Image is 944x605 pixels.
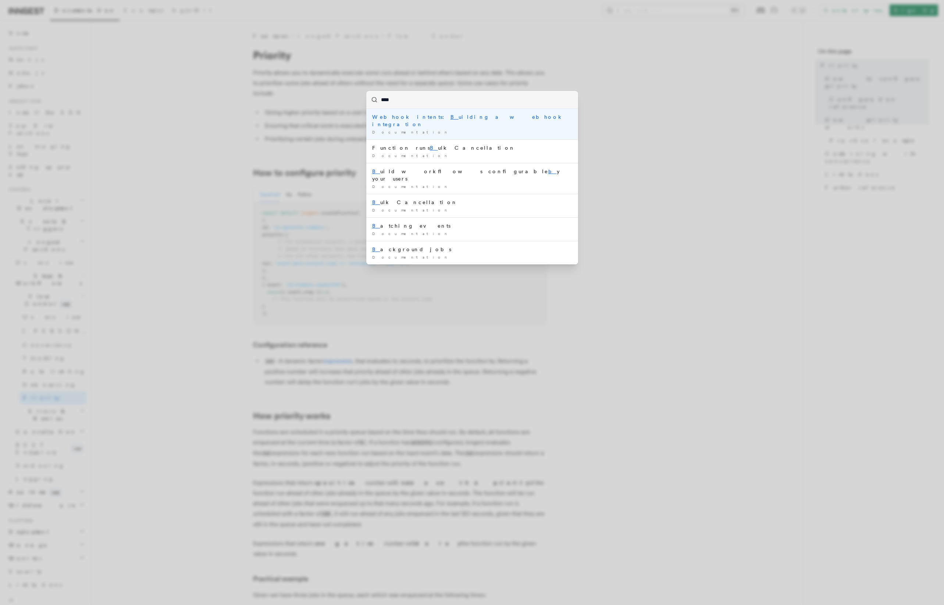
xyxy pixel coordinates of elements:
span: Documentation [372,208,450,212]
mark: B [372,199,380,205]
span: Documentation [372,130,450,134]
div: Function runs ulk Cancellation [372,144,572,152]
span: Documentation [372,184,450,189]
mark: B [450,114,459,120]
div: uild workflows configurable y your users [372,168,572,182]
span: Documentation [372,153,450,158]
div: ackground jobs [372,246,572,253]
div: Webhook intents: uilding a webhook integration [372,113,572,128]
mark: B [430,145,438,151]
div: atching events [372,222,572,229]
span: Documentation [372,255,450,259]
mark: B [372,168,380,174]
mark: B [372,223,380,229]
mark: B [372,246,380,252]
mark: b [548,168,557,174]
div: ulk Cancellation [372,199,572,206]
span: Documentation [372,231,450,236]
